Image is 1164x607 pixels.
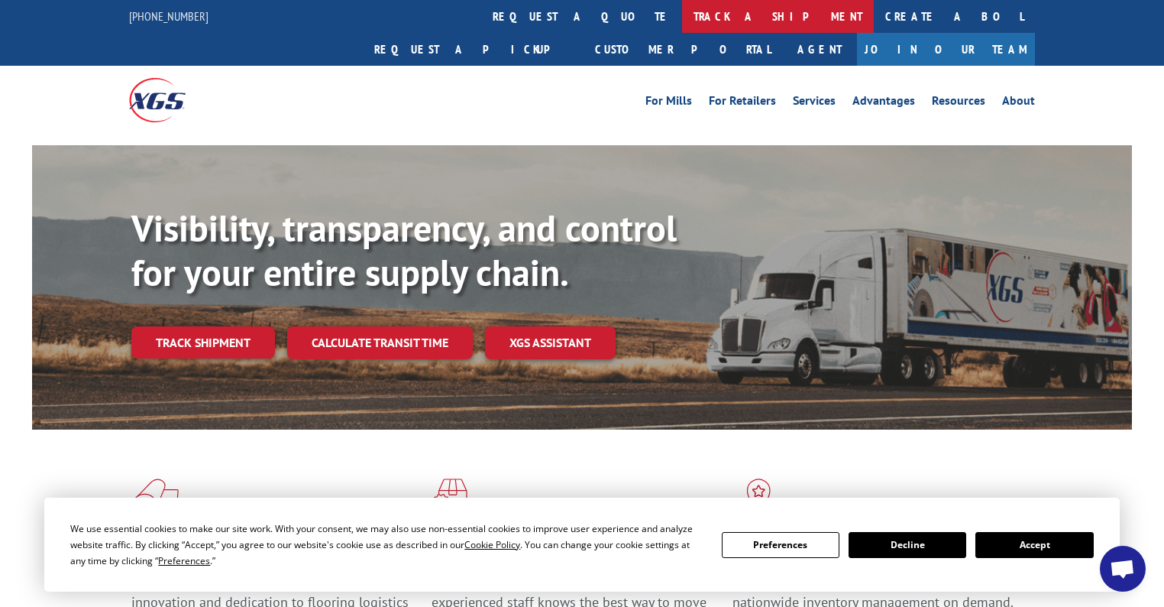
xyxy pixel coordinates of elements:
a: Services [793,95,836,112]
a: Customer Portal [584,33,782,66]
button: Accept [975,532,1093,558]
button: Preferences [722,532,839,558]
a: Join Our Team [857,33,1035,66]
a: Agent [782,33,857,66]
a: For Mills [645,95,692,112]
span: Preferences [158,554,210,567]
button: Decline [849,532,966,558]
div: We use essential cookies to make our site work. With your consent, we may also use non-essential ... [70,521,703,569]
a: About [1002,95,1035,112]
a: [PHONE_NUMBER] [129,8,209,24]
img: xgs-icon-total-supply-chain-intelligence-red [131,479,179,518]
a: Resources [932,95,985,112]
div: Open chat [1100,546,1146,592]
a: For Retailers [709,95,776,112]
img: xgs-icon-focused-on-flooring-red [432,479,467,518]
a: Request a pickup [363,33,584,66]
a: XGS ASSISTANT [485,326,616,359]
span: Cookie Policy [464,538,520,551]
img: xgs-icon-flagship-distribution-model-red [732,479,785,518]
b: Visibility, transparency, and control for your entire supply chain. [131,204,677,296]
a: Track shipment [131,326,275,359]
a: Calculate transit time [287,326,473,359]
div: Cookie Consent Prompt [44,498,1120,592]
a: Advantages [852,95,915,112]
